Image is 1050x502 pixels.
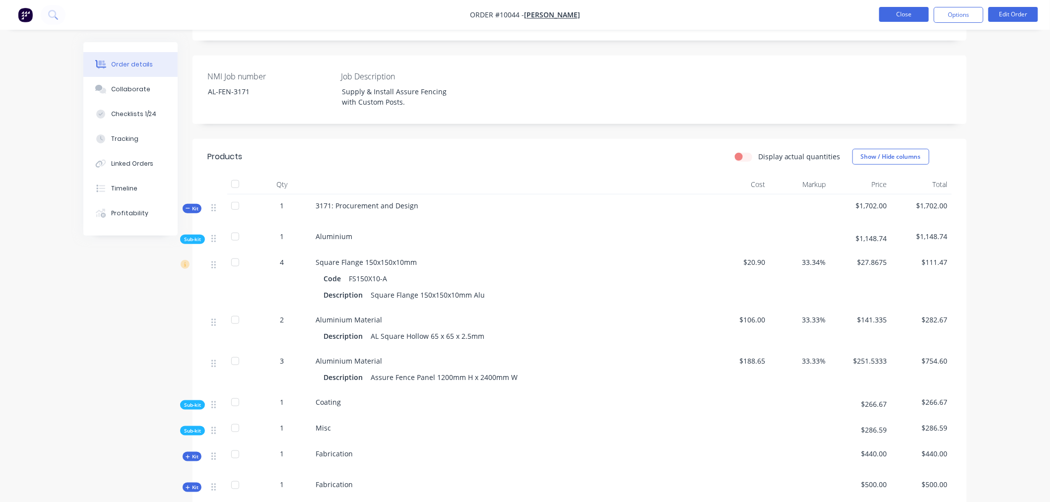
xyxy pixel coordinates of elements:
span: Coating [316,397,341,407]
div: Description [324,370,367,384]
span: $188.65 [713,356,766,366]
label: Display actual quantities [758,151,841,162]
div: Profitability [111,209,148,218]
button: Show / Hide columns [853,149,929,165]
div: Sub-kit [180,400,205,410]
div: Assure Fence Panel 1200mm H x 2400mm W [367,370,522,384]
div: Timeline [111,184,137,193]
div: Total [891,175,952,194]
span: Fabrication [316,449,353,458]
img: Factory [18,7,33,22]
span: 3 [280,356,284,366]
button: Options [934,7,984,23]
button: Collaborate [83,77,178,102]
button: Timeline [83,176,178,201]
span: $111.47 [895,257,948,267]
div: Kit [183,483,201,492]
div: Price [830,175,891,194]
div: Order details [111,60,153,69]
span: $106.00 [713,314,766,325]
span: Sub-kit [184,401,201,409]
div: Description [324,329,367,343]
div: Kit [183,204,201,213]
span: 33.33% [774,356,827,366]
span: 1 [280,200,284,211]
div: Kit [183,452,201,461]
button: Close [879,7,929,22]
span: $500.00 [834,479,887,490]
span: 1 [280,479,284,490]
span: $500.00 [895,479,948,490]
span: Kit [186,205,198,212]
span: 1 [280,448,284,459]
span: $266.67 [895,397,948,407]
span: 1 [280,423,284,433]
span: $440.00 [834,448,887,459]
span: $1,702.00 [895,200,948,211]
span: $20.90 [713,257,766,267]
span: Sub-kit [184,236,201,243]
div: Markup [770,175,831,194]
div: Description [324,288,367,302]
span: 33.33% [774,314,827,325]
span: $1,148.74 [834,233,887,244]
div: Sub-kit [180,235,205,244]
div: Sub-kit [180,426,205,436]
a: [PERSON_NAME] [524,10,580,20]
span: $251.5333 [834,356,887,366]
span: 4 [280,257,284,267]
span: Kit [186,484,198,491]
span: Aluminium [316,232,352,241]
span: Misc [316,423,331,433]
span: Sub-kit [184,427,201,435]
div: Products [207,151,242,163]
span: $1,148.74 [895,231,948,242]
button: Edit Order [988,7,1038,22]
button: Checklists 1/24 [83,102,178,126]
span: $27.8675 [834,257,887,267]
span: $266.67 [834,399,887,409]
div: Checklists 1/24 [111,110,157,119]
span: Aluminium Material [316,356,382,366]
div: AL Square Hollow 65 x 65 x 2.5mm [367,329,488,343]
span: $1,702.00 [834,200,887,211]
div: Linked Orders [111,159,154,168]
button: Profitability [83,201,178,226]
span: Kit [186,453,198,460]
button: Linked Orders [83,151,178,176]
div: Collaborate [111,85,150,94]
button: Tracking [83,126,178,151]
div: Supply & Install Assure Fencing with Custom Posts. [334,84,458,109]
span: $754.60 [895,356,948,366]
div: FS150X10-A [345,271,391,286]
div: Qty [252,175,312,194]
span: $440.00 [895,448,948,459]
span: $141.335 [834,314,887,325]
span: 3171: Procurement and Design [316,201,418,210]
span: 2 [280,314,284,325]
div: Cost [709,175,770,194]
div: Square Flange 150x150x10mm Alu [367,288,489,302]
div: Code [324,271,345,286]
div: Tracking [111,134,138,143]
div: AL-FEN-3171 [200,84,325,99]
span: Fabrication [316,480,353,489]
span: 1 [280,231,284,242]
span: $286.59 [834,425,887,435]
span: $282.67 [895,314,948,325]
label: NMI Job number [207,70,331,82]
span: Aluminium Material [316,315,382,324]
button: Order details [83,52,178,77]
label: Job Description [341,70,465,82]
span: Square Flange 150x150x10mm [316,257,417,267]
span: $286.59 [895,423,948,433]
span: Order #10044 - [470,10,524,20]
span: 33.34% [774,257,827,267]
span: 1 [280,397,284,407]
